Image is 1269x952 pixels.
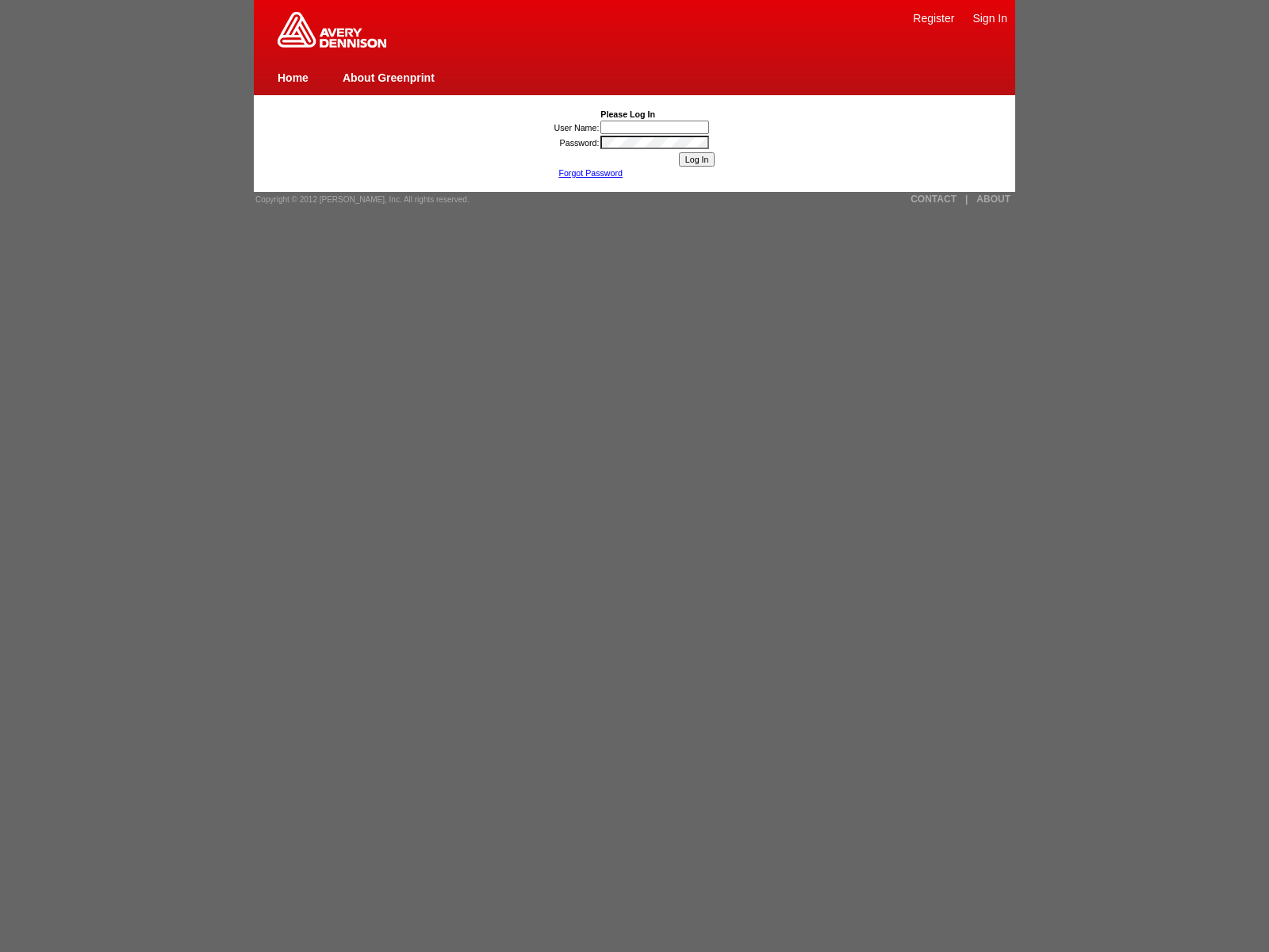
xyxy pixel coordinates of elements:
a: Register [913,12,954,25]
b: Please Log In [600,109,655,119]
label: User Name: [554,123,600,132]
span: Copyright © 2012 [PERSON_NAME], Inc. All rights reserved. [255,195,470,204]
input: Log In [679,152,715,167]
a: CONTACT [911,194,957,205]
a: Home [278,71,309,84]
a: Sign In [972,12,1007,25]
a: Greenprint [278,40,386,49]
a: Forgot Password [558,168,623,178]
a: About Greenprint [343,71,435,84]
a: ABOUT [976,194,1010,205]
img: Home [278,12,386,48]
label: Password: [560,138,600,148]
a: | [965,194,968,205]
